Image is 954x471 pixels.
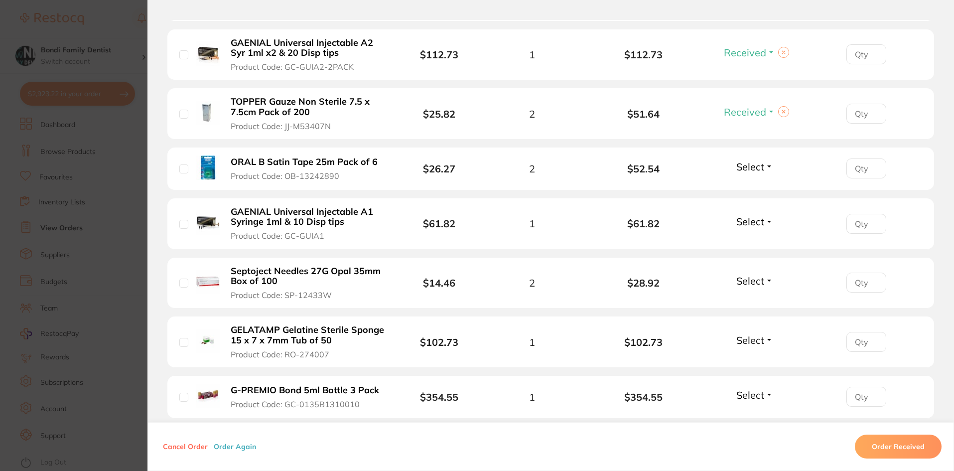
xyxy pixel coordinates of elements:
[196,270,220,294] img: Septoject Needles 27G Opal 35mm Box of 100
[231,231,324,240] span: Product Code: GC-GUIA1
[846,332,886,352] input: Qty
[231,325,385,345] b: GELATAMP Gelatine Sterile Sponge 15 x 7 x 7mm Tub of 50
[529,336,535,348] span: 1
[733,389,776,401] button: Select
[420,336,458,348] b: $102.73
[231,291,332,300] span: Product Code: SP-12433W
[588,277,699,289] b: $28.92
[736,334,764,346] span: Select
[228,37,388,72] button: GAENIAL Universal Injectable A2 Syr 1ml x2 & 20 Disp tips Product Code: GC-GUIA2-2PACK
[196,384,220,408] img: G-PREMIO Bond 5ml Bottle 3 Pack
[196,101,220,125] img: TOPPER Gauze Non Sterile 7.5 x 7.5cm Pack of 200
[423,108,455,120] b: $25.82
[846,387,886,407] input: Qty
[846,214,886,234] input: Qty
[196,210,220,235] img: GAENIAL Universal Injectable A1 Syringe 1ml & 10 Disp tips
[588,163,699,174] b: $52.54
[733,215,776,228] button: Select
[231,171,339,180] span: Product Code: OB-13242890
[231,157,378,167] b: ORAL B Satin Tape 25m Pack of 6
[231,122,331,131] span: Product Code: JJ-M53407N
[228,324,388,359] button: GELATAMP Gelatine Sterile Sponge 15 x 7 x 7mm Tub of 50 Product Code: RO-274007
[196,156,220,180] img: ORAL B Satin Tape 25m Pack of 6
[423,162,455,175] b: $26.27
[846,273,886,293] input: Qty
[529,163,535,174] span: 2
[196,41,220,66] img: GAENIAL Universal Injectable A2 Syr 1ml x2 & 20 Disp tips
[724,106,766,118] span: Received
[423,217,455,230] b: $61.82
[196,329,220,353] img: GELATAMP Gelatine Sterile Sponge 15 x 7 x 7mm Tub of 50
[160,442,211,451] button: Cancel Order
[588,218,699,229] b: $61.82
[588,336,699,348] b: $102.73
[846,158,886,178] input: Qty
[529,277,535,289] span: 2
[529,391,535,403] span: 1
[228,96,388,131] button: TOPPER Gauze Non Sterile 7.5 x 7.5cm Pack of 200 Product Code: JJ-M53407N
[231,385,379,396] b: G-PREMIO Bond 5ml Bottle 3 Pack
[846,44,886,64] input: Qty
[855,435,942,459] button: Order Received
[529,49,535,60] span: 1
[721,46,778,59] button: Received
[736,160,764,173] span: Select
[588,49,699,60] b: $112.73
[228,206,388,241] button: GAENIAL Universal Injectable A1 Syringe 1ml & 10 Disp tips Product Code: GC-GUIA1
[736,215,764,228] span: Select
[211,442,259,451] button: Order Again
[733,334,776,346] button: Select
[423,277,455,289] b: $14.46
[420,391,458,403] b: $354.55
[228,385,388,409] button: G-PREMIO Bond 5ml Bottle 3 Pack Product Code: GC-0135B1310010
[228,266,388,301] button: Septoject Needles 27G Opal 35mm Box of 100 Product Code: SP-12433W
[733,275,776,287] button: Select
[231,266,385,287] b: Septoject Needles 27G Opal 35mm Box of 100
[231,38,385,58] b: GAENIAL Universal Injectable A2 Syr 1ml x2 & 20 Disp tips
[231,62,354,71] span: Product Code: GC-GUIA2-2PACK
[778,47,789,58] button: Clear selection
[846,104,886,124] input: Qty
[231,400,360,409] span: Product Code: GC-0135B1310010
[724,46,766,59] span: Received
[420,48,458,61] b: $112.73
[736,389,764,401] span: Select
[529,108,535,120] span: 2
[736,275,764,287] span: Select
[778,106,789,117] button: Clear selection
[529,218,535,229] span: 1
[228,157,388,181] button: ORAL B Satin Tape 25m Pack of 6 Product Code: OB-13242890
[588,108,699,120] b: $51.64
[721,106,778,118] button: Received
[588,391,699,403] b: $354.55
[231,97,385,117] b: TOPPER Gauze Non Sterile 7.5 x 7.5cm Pack of 200
[733,160,776,173] button: Select
[231,207,385,227] b: GAENIAL Universal Injectable A1 Syringe 1ml & 10 Disp tips
[231,350,329,359] span: Product Code: RO-274007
